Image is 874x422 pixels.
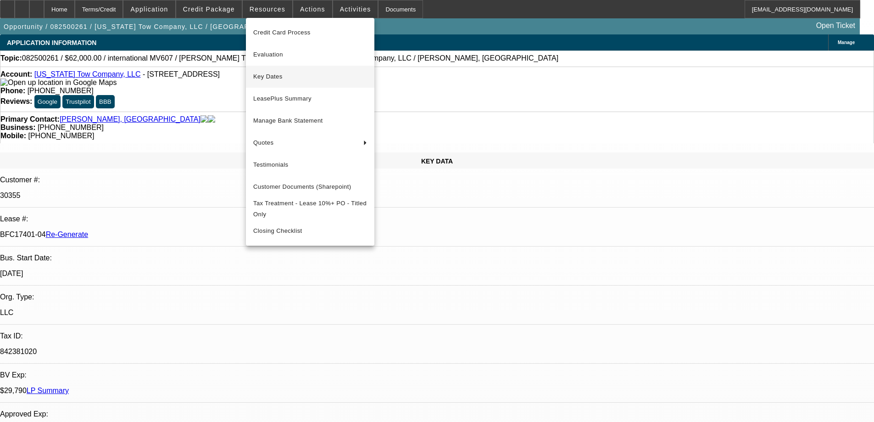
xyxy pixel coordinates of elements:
[253,137,356,148] span: Quotes
[253,159,367,170] span: Testimonials
[253,198,367,220] span: Tax Treatment - Lease 10%+ PO - Titled Only
[253,49,367,60] span: Evaluation
[253,93,367,104] span: LeasePlus Summary
[253,227,302,234] span: Closing Checklist
[253,71,367,82] span: Key Dates
[253,115,367,126] span: Manage Bank Statement
[253,181,367,192] span: Customer Documents (Sharepoint)
[253,27,367,38] span: Credit Card Process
